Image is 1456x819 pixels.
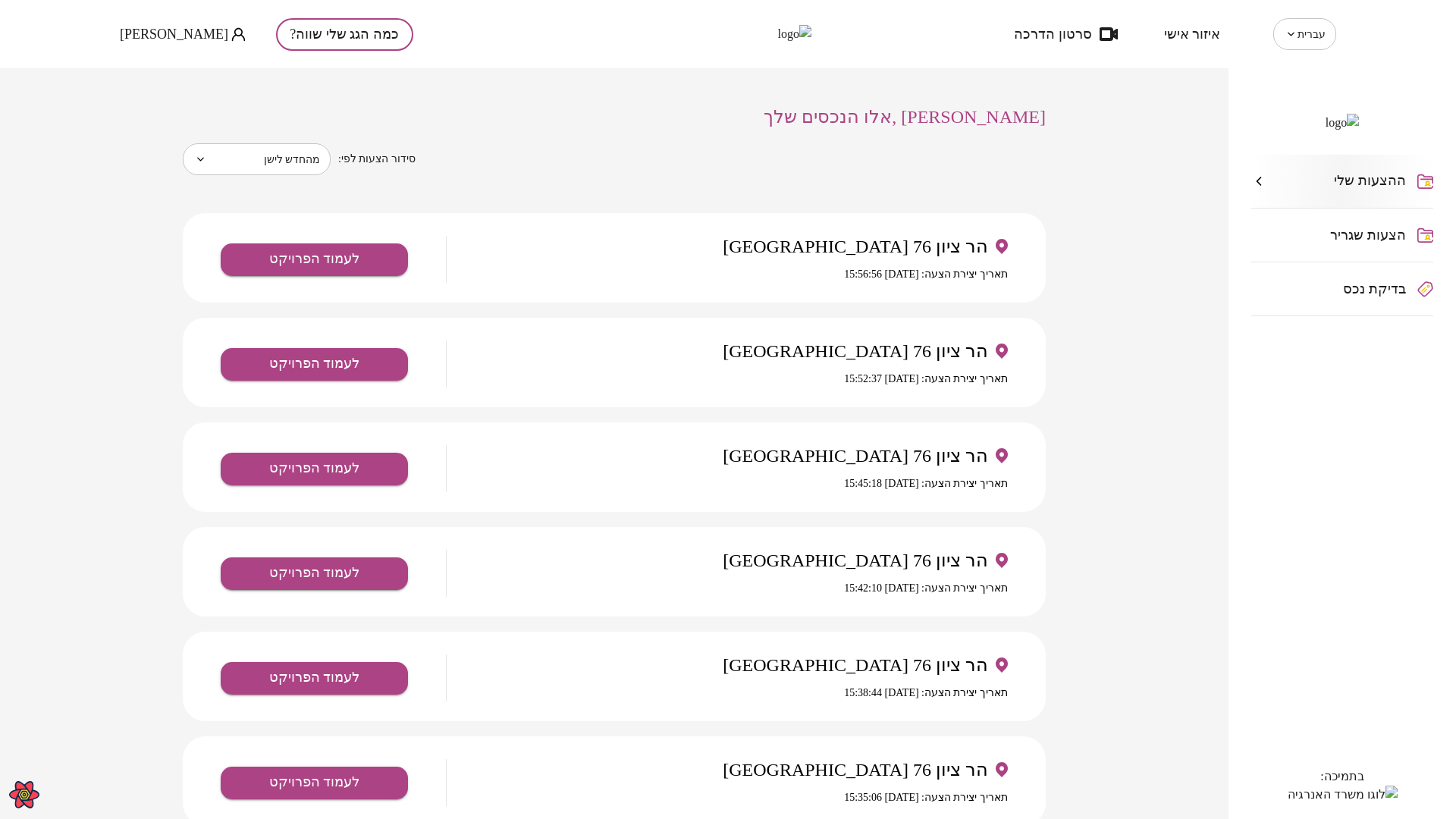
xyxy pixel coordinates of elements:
[991,27,1141,42] button: סרטון הדרכה
[844,373,1008,384] span: תאריך יצירת הצעה: [DATE] 15:52:37
[1320,770,1363,783] span: בתמיכה:
[1288,786,1398,804] img: לוגו משרד האנרגיה
[645,25,811,43] img: logo
[1014,27,1092,42] span: סרטון הדרכה
[9,780,39,810] button: Open React Query Devtools
[723,550,988,571] span: הר ציון 76 [GEOGRAPHIC_DATA]
[1330,227,1406,243] span: הצעות שגריר
[221,767,408,799] button: לעמוד הפרויקט
[221,557,408,590] button: לעמוד הפרויקט
[844,687,1008,698] span: תאריך יצירת הצעה: [DATE] 15:38:44
[723,236,988,257] span: הר ציון 76 [GEOGRAPHIC_DATA]
[1251,155,1433,208] button: ההצעות שלי
[723,340,988,362] span: הר ציון 76 [GEOGRAPHIC_DATA]
[1273,13,1336,55] div: עברית
[764,107,1046,127] span: [PERSON_NAME] ,אלו הנכסים שלך
[1164,27,1221,42] span: איזור אישי
[221,348,408,381] button: לעמוד הפרויקט
[844,792,1008,803] span: תאריך יצירת הצעה: [DATE] 15:35:06
[120,27,228,42] span: [PERSON_NAME]
[221,243,408,276] button: לעמוד הפרויקט
[276,18,413,51] button: כמה הגג שלי שווה?
[1251,262,1433,315] button: בדיקת נכס
[1334,173,1406,190] span: ההצעות שלי
[221,453,408,485] button: לעמוד הפרויקט
[844,582,1008,594] span: תאריך יצירת הצעה: [DATE] 15:42:10
[338,152,416,167] span: סידור הצעות לפי:
[221,662,408,695] button: לעמוד הפרויקט
[1141,27,1244,42] button: איזור אישי
[844,478,1008,489] span: תאריך יצירת הצעה: [DATE] 15:45:18
[1251,209,1433,262] button: הצעות שגריר
[844,268,1008,280] span: תאריך יצירת הצעה: [DATE] 15:56:56
[723,445,988,466] span: הר ציון 76 [GEOGRAPHIC_DATA]
[1343,281,1406,297] span: בדיקת נכס
[120,25,246,44] button: [PERSON_NAME]
[723,759,988,780] span: הר ציון 76 [GEOGRAPHIC_DATA]
[183,138,331,180] div: מהחדש לישן
[723,654,988,676] span: הר ציון 76 [GEOGRAPHIC_DATA]
[1326,114,1359,132] img: logo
